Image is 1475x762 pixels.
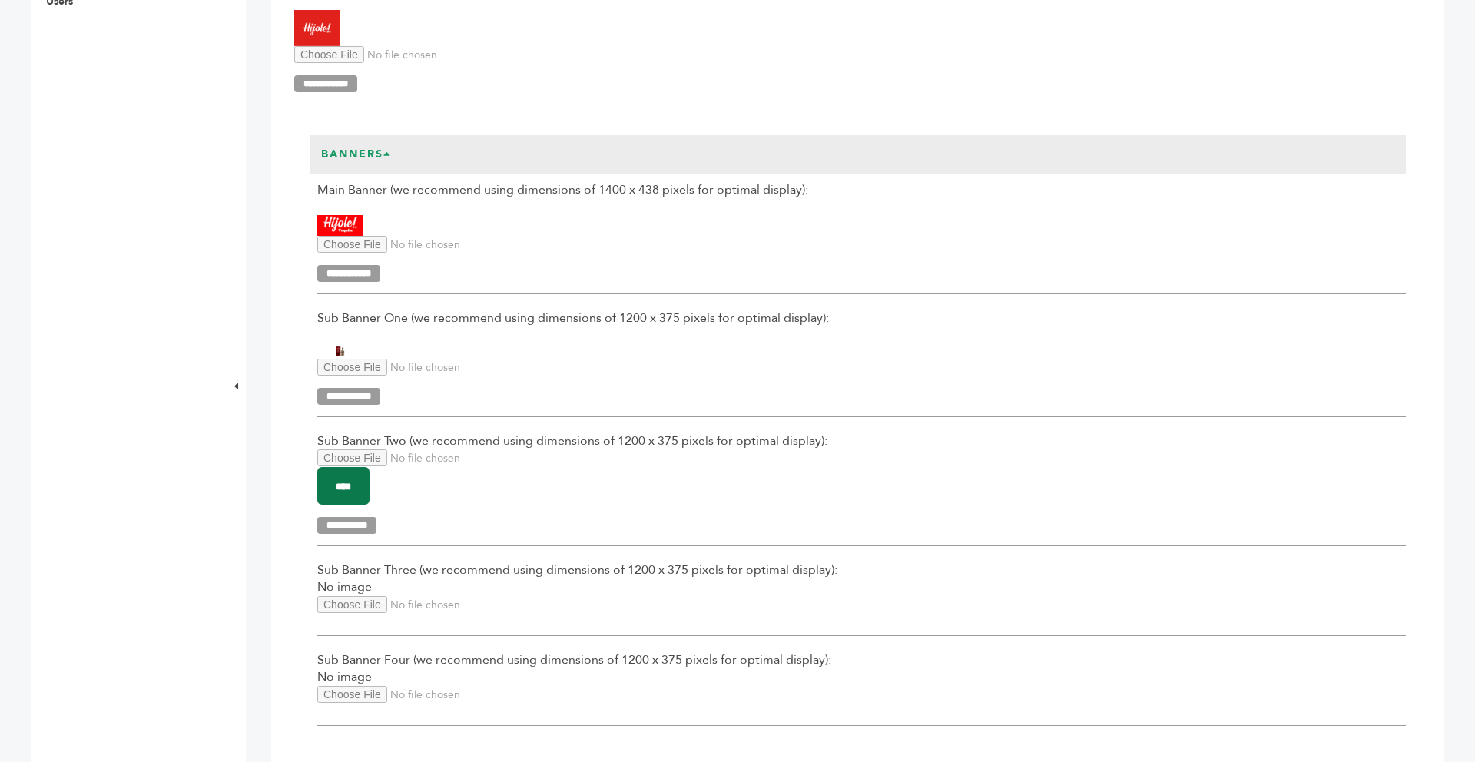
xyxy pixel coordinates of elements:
h3: Banners [310,135,403,174]
span: Sub Banner Two (we recommend using dimensions of 1200 x 375 pixels for optimal display): [317,432,1406,449]
img: Hijole! Spirits, Inc. [317,215,363,236]
span: Main Banner (we recommend using dimensions of 1400 x 438 pixels for optimal display): [317,181,1406,198]
div: No image [317,562,1406,636]
span: Sub Banner Three (we recommend using dimensions of 1200 x 375 pixels for optimal display): [317,562,1406,578]
span: Sub Banner One (we recommend using dimensions of 1200 x 375 pixels for optimal display): [317,310,1406,326]
img: Hijole! Spirits, Inc. [317,344,363,359]
img: Hijole! Spirits, Inc. [294,10,340,45]
span: Sub Banner Four (we recommend using dimensions of 1200 x 375 pixels for optimal display): [317,651,1406,668]
div: No image [317,651,1406,726]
